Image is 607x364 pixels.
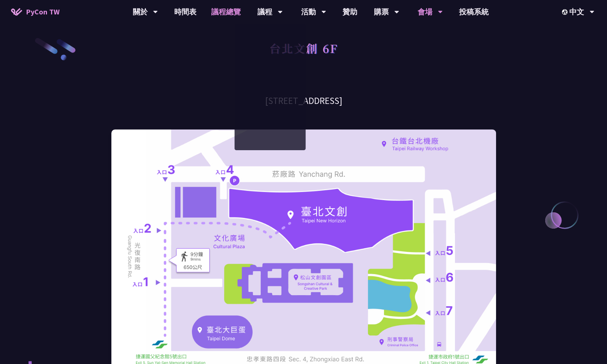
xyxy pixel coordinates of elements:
img: Locale Icon [562,9,569,15]
h3: [STREET_ADDRESS] [111,94,496,107]
img: Home icon of PyCon TW 2025 [11,8,22,16]
span: PyCon TW [26,6,60,17]
a: PyCon TW [4,3,67,21]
